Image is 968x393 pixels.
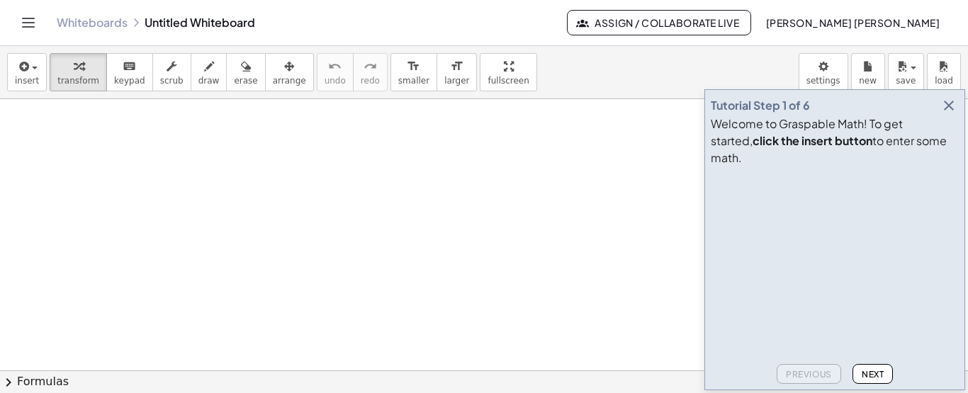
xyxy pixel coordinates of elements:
button: transform [50,53,107,91]
i: undo [328,58,342,75]
div: Tutorial Step 1 of 6 [711,97,810,114]
button: undoundo [317,53,354,91]
span: erase [234,76,257,86]
button: format_sizelarger [437,53,477,91]
i: format_size [450,58,463,75]
button: scrub [152,53,191,91]
span: transform [57,76,99,86]
span: save [896,76,916,86]
span: undo [325,76,346,86]
button: arrange [265,53,314,91]
b: click the insert button [753,133,872,148]
button: format_sizesmaller [390,53,437,91]
button: Next [852,364,893,384]
span: larger [444,76,469,86]
button: load [927,53,961,91]
span: [PERSON_NAME] [PERSON_NAME] [765,16,940,29]
span: settings [806,76,840,86]
span: arrange [273,76,306,86]
span: new [859,76,877,86]
span: load [935,76,953,86]
span: scrub [160,76,184,86]
button: new [851,53,885,91]
i: redo [364,58,377,75]
button: insert [7,53,47,91]
span: draw [198,76,220,86]
span: keypad [114,76,145,86]
span: redo [361,76,380,86]
button: [PERSON_NAME] [PERSON_NAME] [754,10,951,35]
span: smaller [398,76,429,86]
button: Assign / Collaborate Live [567,10,752,35]
span: Assign / Collaborate Live [579,16,740,29]
button: Toggle navigation [17,11,40,34]
i: keyboard [123,58,136,75]
button: erase [226,53,265,91]
button: save [888,53,924,91]
a: Whiteboards [57,16,128,30]
button: keyboardkeypad [106,53,153,91]
button: settings [799,53,848,91]
button: fullscreen [480,53,536,91]
span: fullscreen [488,76,529,86]
div: Welcome to Graspable Math! To get started, to enter some math. [711,115,959,166]
span: Next [862,369,884,380]
button: draw [191,53,227,91]
button: redoredo [353,53,388,91]
i: format_size [407,58,420,75]
span: insert [15,76,39,86]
